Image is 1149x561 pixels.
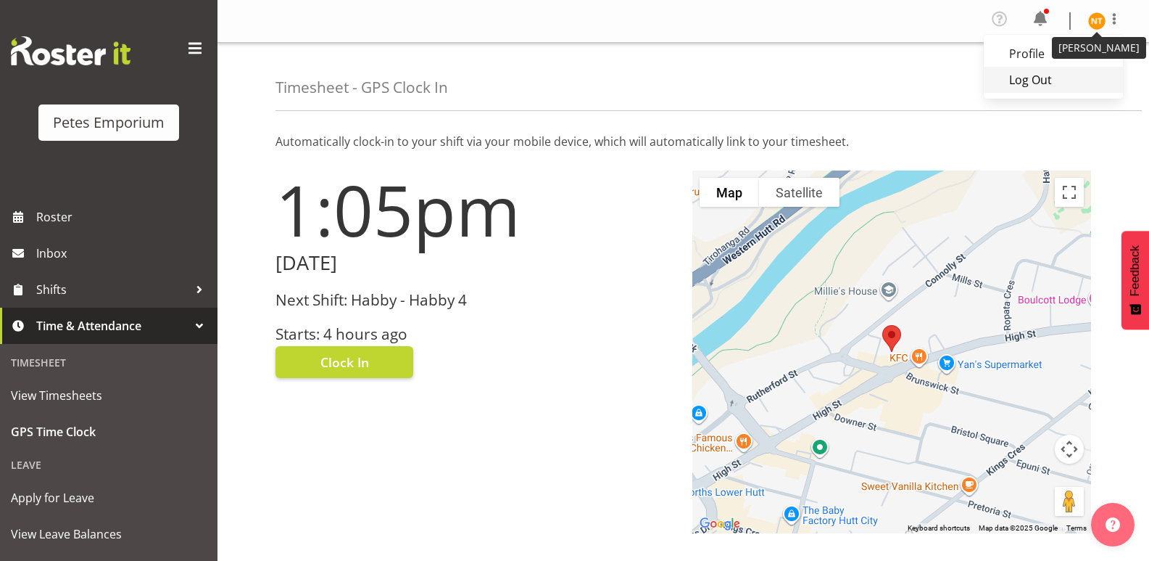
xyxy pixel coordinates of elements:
span: Map data ©2025 Google [979,524,1058,532]
a: GPS Time Clock [4,414,214,450]
div: Leave [4,450,214,480]
a: View Leave Balances [4,516,214,552]
h1: 1:05pm [275,171,675,249]
p: Automatically clock-in to your shift via your mobile device, which will automatically link to you... [275,133,1091,150]
a: View Timesheets [4,377,214,414]
span: Apply for Leave [11,487,207,509]
a: Open this area in Google Maps (opens a new window) [696,515,744,533]
span: Clock In [320,353,369,372]
button: Show street map [700,178,759,207]
h3: Starts: 4 hours ago [275,326,675,343]
span: View Timesheets [11,385,207,406]
a: Profile [984,41,1123,67]
a: Apply for Leave [4,480,214,516]
img: nicole-thomson8388.jpg [1088,12,1106,30]
img: Rosterit website logo [11,36,130,65]
span: Shifts [36,279,188,300]
a: Terms (opens in new tab) [1066,524,1087,532]
img: Google [696,515,744,533]
h3: Next Shift: Habby - Habby 4 [275,292,675,308]
h2: [DATE] [275,252,675,274]
span: Time & Attendance [36,315,188,337]
button: Toggle fullscreen view [1055,178,1084,207]
span: Roster [36,206,210,228]
span: GPS Time Clock [11,421,207,443]
button: Map camera controls [1055,435,1084,464]
span: Feedback [1129,245,1142,296]
button: Show satellite imagery [759,178,839,207]
img: help-xxl-2.png [1106,517,1120,532]
button: Feedback - Show survey [1121,231,1149,329]
button: Clock In [275,346,413,378]
h4: Timesheet - GPS Clock In [275,79,448,96]
div: Petes Emporium [53,112,165,134]
span: View Leave Balances [11,523,207,545]
a: Log Out [984,67,1123,93]
div: Timesheet [4,348,214,377]
span: Inbox [36,242,210,264]
button: Drag Pegman onto the map to open Street View [1055,487,1084,516]
button: Keyboard shortcuts [908,523,970,533]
